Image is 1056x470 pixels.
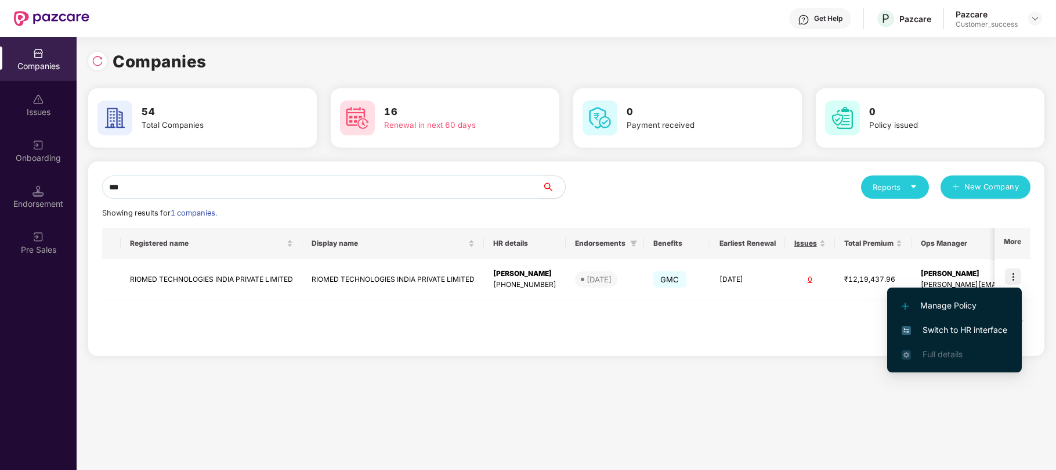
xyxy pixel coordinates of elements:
[32,231,44,243] img: svg+xml;base64,PHN2ZyB3aWR0aD0iMjAiIGhlaWdodD0iMjAiIHZpZXdCb3g9IjAgMCAyMCAyMCIgZmlsbD0ibm9uZSIgeG...
[941,175,1030,199] button: plusNew Company
[102,209,217,217] span: Showing results for
[587,274,612,285] div: [DATE]
[798,14,809,26] img: svg+xml;base64,PHN2ZyBpZD0iSGVscC0zMngzMiIgeG1sbnM9Imh0dHA6Ly93d3cudzMub3JnLzIwMDAvc3ZnIiB3aWR0aD...
[312,239,466,248] span: Display name
[902,299,1007,312] span: Manage Policy
[844,239,894,248] span: Total Premium
[923,349,963,359] span: Full details
[171,209,217,217] span: 1 companies.
[142,105,279,120] h3: 54
[627,119,764,131] div: Payment received
[825,101,860,135] img: svg+xml;base64,PHN2ZyB4bWxucz0iaHR0cDovL3d3dy53My5vcmcvMjAwMC9zdmciIHdpZHRoPSI2MCIgaGVpZ2h0PSI2MC...
[882,12,889,26] span: P
[814,14,842,23] div: Get Help
[902,324,1007,336] span: Switch to HR interface
[32,139,44,151] img: svg+xml;base64,PHN2ZyB3aWR0aD0iMjAiIGhlaWdodD0iMjAiIHZpZXdCb3g9IjAgMCAyMCAyMCIgZmlsbD0ibm9uZSIgeG...
[121,259,302,300] td: RIOMED TECHNOLOGIES INDIA PRIVATE LIMITED
[340,101,375,135] img: svg+xml;base64,PHN2ZyB4bWxucz0iaHR0cDovL3d3dy53My5vcmcvMjAwMC9zdmciIHdpZHRoPSI2MCIgaGVpZ2h0PSI2MC...
[121,228,302,259] th: Registered name
[1005,268,1021,285] img: icon
[964,181,1019,193] span: New Company
[142,119,279,131] div: Total Companies
[952,183,960,192] span: plus
[794,274,826,285] div: 0
[994,228,1030,259] th: More
[627,105,764,120] h3: 0
[583,101,617,135] img: svg+xml;base64,PHN2ZyB4bWxucz0iaHR0cDovL3d3dy53My5vcmcvMjAwMC9zdmciIHdpZHRoPSI2MCIgaGVpZ2h0PSI2MC...
[910,183,917,191] span: caret-down
[575,239,625,248] span: Endorsements
[32,48,44,59] img: svg+xml;base64,PHN2ZyBpZD0iQ29tcGFuaWVzIiB4bWxucz0iaHR0cDovL3d3dy53My5vcmcvMjAwMC9zdmciIHdpZHRoPS...
[956,20,1018,29] div: Customer_success
[493,279,556,290] div: [PHONE_NUMBER]
[92,55,103,67] img: svg+xml;base64,PHN2ZyBpZD0iUmVsb2FkLTMyeDMyIiB4bWxucz0iaHR0cDovL3d3dy53My5vcmcvMjAwMC9zdmciIHdpZH...
[302,228,484,259] th: Display name
[541,175,566,199] button: search
[902,303,909,310] img: svg+xml;base64,PHN2ZyB4bWxucz0iaHR0cDovL3d3dy53My5vcmcvMjAwMC9zdmciIHdpZHRoPSIxMi4yMDEiIGhlaWdodD...
[14,11,89,26] img: New Pazcare Logo
[835,228,912,259] th: Total Premium
[97,101,132,135] img: svg+xml;base64,PHN2ZyB4bWxucz0iaHR0cDovL3d3dy53My5vcmcvMjAwMC9zdmciIHdpZHRoPSI2MCIgaGVpZ2h0PSI2MC...
[541,182,565,192] span: search
[902,326,911,335] img: svg+xml;base64,PHN2ZyB4bWxucz0iaHR0cDovL3d3dy53My5vcmcvMjAwMC9zdmciIHdpZHRoPSIxNiIgaGVpZ2h0PSIxNi...
[644,228,710,259] th: Benefits
[113,49,207,74] h1: Companies
[869,119,1006,131] div: Policy issued
[653,271,686,288] span: GMC
[384,105,521,120] h3: 16
[628,236,639,250] span: filter
[956,9,1018,20] div: Pazcare
[869,105,1006,120] h3: 0
[32,185,44,197] img: svg+xml;base64,PHN2ZyB3aWR0aD0iMTQuNSIgaGVpZ2h0PSIxNC41IiB2aWV3Qm94PSIwIDAgMTYgMTYiIGZpbGw9Im5vbm...
[794,239,817,248] span: Issues
[384,119,521,131] div: Renewal in next 60 days
[844,274,902,285] div: ₹12,19,437.96
[899,13,931,24] div: Pazcare
[873,181,917,193] div: Reports
[1030,14,1040,23] img: svg+xml;base64,PHN2ZyBpZD0iRHJvcGRvd24tMzJ4MzIiIHhtbG5zPSJodHRwOi8vd3d3LnczLm9yZy8yMDAwL3N2ZyIgd2...
[484,228,566,259] th: HR details
[710,259,785,300] td: [DATE]
[785,228,835,259] th: Issues
[302,259,484,300] td: RIOMED TECHNOLOGIES INDIA PRIVATE LIMITED
[493,268,556,279] div: [PERSON_NAME]
[130,239,284,248] span: Registered name
[710,228,785,259] th: Earliest Renewal
[32,94,44,105] img: svg+xml;base64,PHN2ZyBpZD0iSXNzdWVzX2Rpc2FibGVkIiB4bWxucz0iaHR0cDovL3d3dy53My5vcmcvMjAwMC9zdmciIH...
[630,240,637,247] span: filter
[902,350,911,360] img: svg+xml;base64,PHN2ZyB4bWxucz0iaHR0cDovL3d3dy53My5vcmcvMjAwMC9zdmciIHdpZHRoPSIxNi4zNjMiIGhlaWdodD...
